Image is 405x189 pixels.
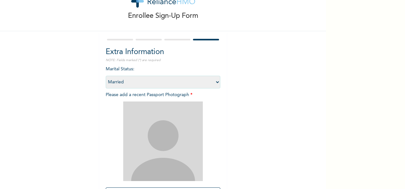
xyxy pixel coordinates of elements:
[106,58,220,63] p: NOTE: Fields marked (*) are required
[128,11,198,21] p: Enrollee Sign-Up Form
[106,67,220,84] span: Marital Status :
[106,46,220,58] h2: Extra Information
[123,101,203,181] img: Crop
